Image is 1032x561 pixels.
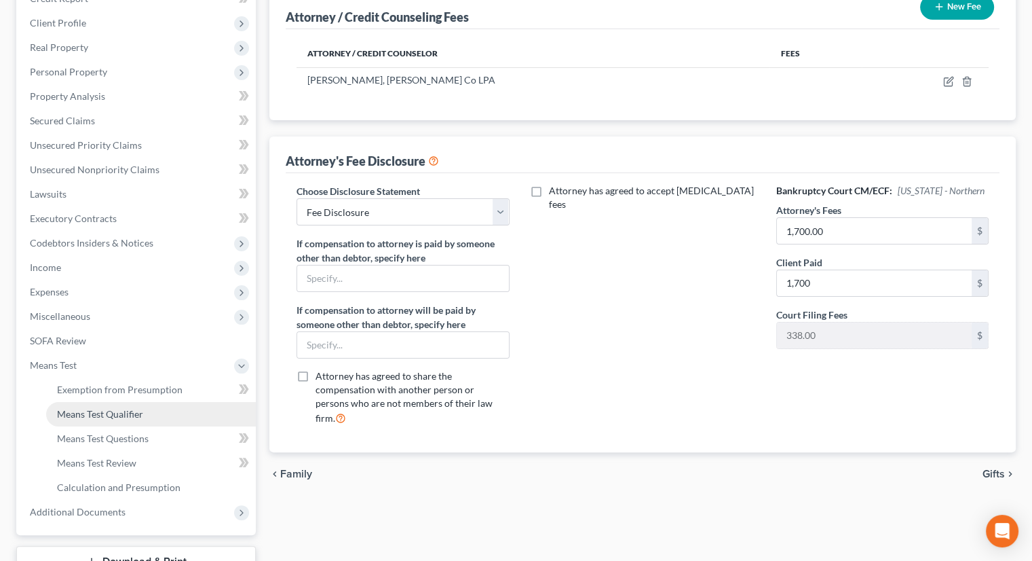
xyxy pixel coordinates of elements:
[777,323,972,348] input: 0.00
[269,469,312,479] button: chevron_left Family
[57,384,183,395] span: Exemption from Presumption
[30,310,90,322] span: Miscellaneous
[286,9,469,25] div: Attorney / Credit Counseling Fees
[19,206,256,231] a: Executory Contracts
[57,457,136,469] span: Means Test Review
[57,408,143,420] span: Means Test Qualifier
[30,164,159,175] span: Unsecured Nonpriority Claims
[777,270,972,296] input: 0.00
[30,139,142,151] span: Unsecured Priority Claims
[30,17,86,29] span: Client Profile
[30,41,88,53] span: Real Property
[30,237,153,249] span: Codebtors Insiders & Notices
[19,182,256,206] a: Lawsuits
[986,515,1018,547] div: Open Intercom Messenger
[1005,469,1016,479] i: chevron_right
[780,48,799,58] span: Fees
[46,427,256,451] a: Means Test Questions
[316,370,493,424] span: Attorney has agreed to share the compensation with another person or persons who are not members ...
[297,236,509,265] label: If compensation to attorney is paid by someone other than debtor, specify here
[46,378,256,402] a: Exemption from Presumption
[30,506,126,518] span: Additional Documents
[19,329,256,353] a: SOFA Review
[982,469,1005,479] span: Gifts
[776,184,989,198] h6: Bankruptcy Court CM/ECF:
[297,184,420,198] label: Choose Disclosure Statement
[19,133,256,158] a: Unsecured Priority Claims
[30,286,69,297] span: Expenses
[297,303,509,331] label: If compensation to attorney will be paid by someone other than debtor, specify here
[286,153,439,169] div: Attorney's Fee Disclosure
[297,266,508,291] input: Specify...
[972,218,988,244] div: $
[30,213,117,224] span: Executory Contracts
[972,270,988,296] div: $
[46,402,256,427] a: Means Test Qualifier
[19,84,256,109] a: Property Analysis
[30,90,105,102] span: Property Analysis
[776,308,847,322] label: Court Filing Fees
[307,74,495,86] span: [PERSON_NAME], [PERSON_NAME] Co LPA
[776,255,822,270] label: Client Paid
[269,469,280,479] i: chevron_left
[30,66,107,77] span: Personal Property
[972,323,988,348] div: $
[30,115,95,126] span: Secured Claims
[57,482,180,493] span: Calculation and Presumption
[19,158,256,182] a: Unsecured Nonpriority Claims
[307,48,438,58] span: Attorney / Credit Counselor
[30,335,86,346] span: SOFA Review
[30,359,77,371] span: Means Test
[898,185,985,196] span: [US_STATE] - Northern
[549,185,754,210] span: Attorney has agreed to accept [MEDICAL_DATA] fees
[46,451,256,475] a: Means Test Review
[19,109,256,133] a: Secured Claims
[46,475,256,500] a: Calculation and Presumption
[777,218,972,244] input: 0.00
[297,332,508,358] input: Specify...
[982,469,1016,479] button: Gifts chevron_right
[57,433,149,444] span: Means Test Questions
[30,188,66,200] span: Lawsuits
[776,203,841,217] label: Attorney's Fees
[280,469,312,479] span: Family
[30,261,61,273] span: Income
